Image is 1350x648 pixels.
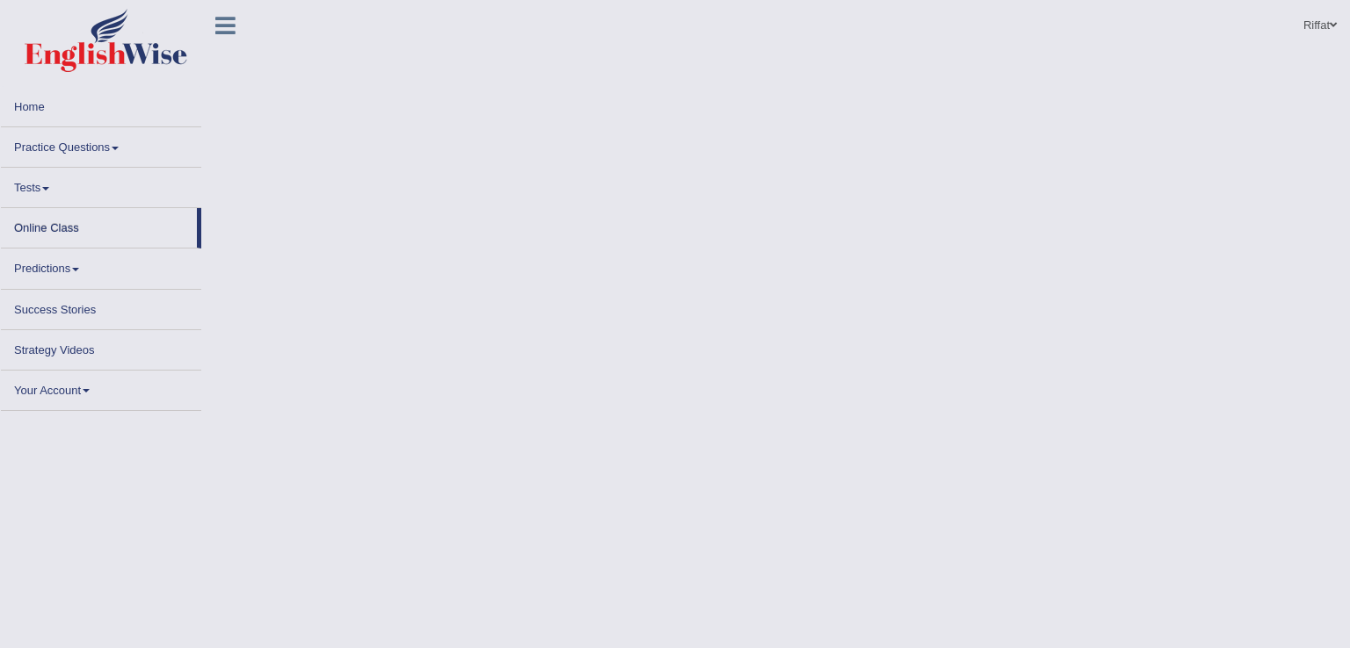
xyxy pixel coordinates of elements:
a: Your Account [1,371,201,405]
a: Strategy Videos [1,330,201,364]
a: Predictions [1,248,201,283]
a: Home [1,87,201,121]
a: Tests [1,168,201,202]
a: Online Class [1,208,197,242]
a: Practice Questions [1,127,201,162]
a: Success Stories [1,290,201,324]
